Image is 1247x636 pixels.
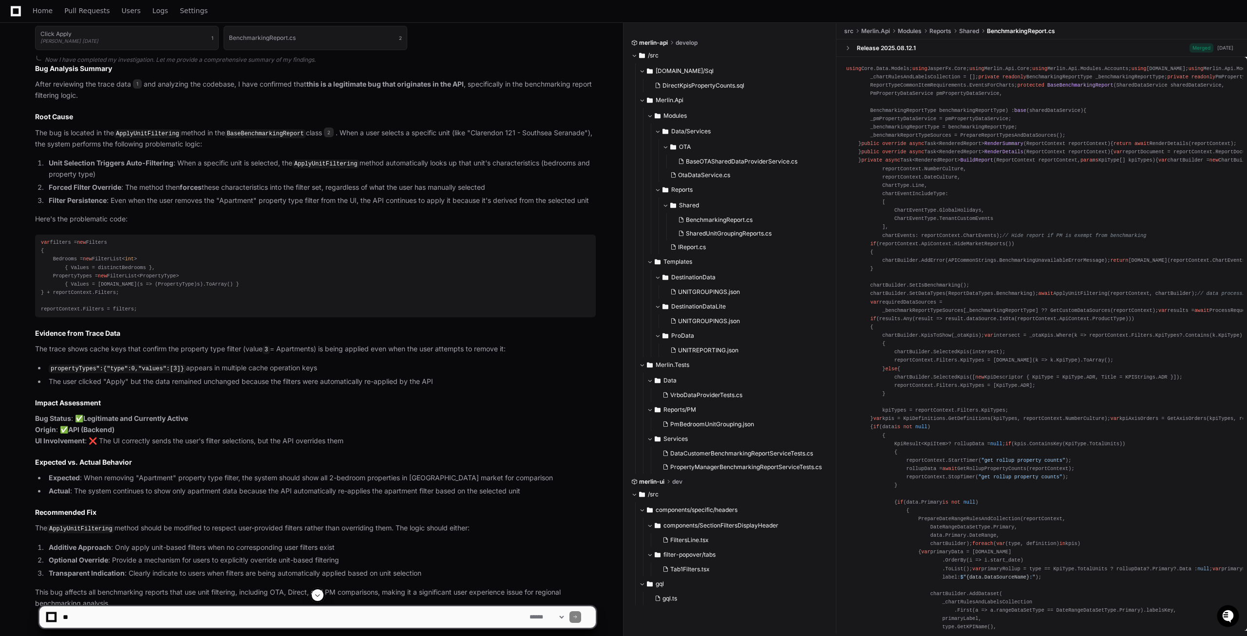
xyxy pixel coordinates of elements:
[670,463,822,471] span: PropertyManagerBenchmarkingReportServiceTests.cs
[35,414,71,422] strong: Bug Status
[33,8,53,14] span: Home
[975,374,984,380] span: new
[1039,291,1054,296] span: await
[655,375,661,386] svg: Directory
[46,158,596,180] li: : When a specific unit is selected, the method automatically looks up that unit's characteristics...
[655,182,829,198] button: Reports
[35,26,219,50] button: Click Apply[PERSON_NAME] [DATE]1
[1002,74,1026,80] span: readonly
[659,533,823,547] button: FiltersLine.tsx
[639,576,829,592] button: gql
[666,344,823,357] button: UNITREPORTING.json
[10,10,29,29] img: PlayerZero
[35,214,596,225] p: Here's the problematic code:
[846,82,1224,113] span: SharedDataService sharedDataService, PmPropertyDataService pmPropertyDataService, BenchmarkingRep...
[1002,233,1147,238] span: // Hide report if PM is exempt from benchmarking
[964,499,976,505] span: null
[1189,66,1204,72] span: using
[666,168,823,182] button: OtaDataService.cs
[897,499,903,505] span: if
[873,424,879,430] span: if
[663,377,677,384] span: Data
[662,272,668,283] svg: Directory
[211,34,213,42] span: 1
[662,330,668,342] svg: Directory
[659,563,823,576] button: Tab1Filters.tsx
[49,543,111,551] strong: Additive Approach
[1080,157,1098,163] span: params
[46,555,596,566] li: : Provide a mechanism for users to explicitly override unit-based filtering
[686,216,753,224] span: BenchmarkingReport.cs
[1059,541,1065,546] span: in
[942,499,948,505] span: is
[882,149,906,155] span: override
[882,141,906,146] span: override
[1158,157,1167,163] span: var
[46,472,596,484] li: : When removing "Apartment" property type filter, the system should show all 2-bedroom properties...
[114,129,181,138] code: ApplyUnitFiltering
[870,316,876,322] span: if
[996,541,1005,546] span: var
[671,127,711,135] span: Data/Services
[662,301,668,312] svg: Directory
[40,31,98,37] h1: Click Apply
[861,157,882,163] span: private
[1017,82,1044,88] span: protected
[639,50,645,61] svg: Directory
[306,80,464,88] strong: this is a legitimate bug that originates in the API
[49,183,121,191] strong: Forced Filter Override
[647,518,829,533] button: components/SectionFiltersDisplayHeader
[49,473,80,482] strong: Expected
[960,574,1035,580] span: $" :"
[49,569,125,577] strong: Transparent Indication
[35,79,596,101] p: After reviewing the trace data and analyzing the codebase, I have confirmed that , specifically i...
[35,523,596,534] p: The method should be modified to respect user-provided filters rather than overriding them. The l...
[655,299,829,314] button: DestinationDataLite
[49,487,70,495] strong: Actual
[894,424,900,430] span: is
[656,361,689,369] span: Merlin.Tests
[659,388,823,402] button: VrboDataProviderTests.cs
[678,346,738,354] span: UNITREPORTING.json
[97,102,118,109] span: Pylon
[125,256,134,262] span: int
[885,157,900,163] span: async
[686,158,797,165] span: BaseOTASharedDataProviderService.cs
[647,359,653,371] svg: Directory
[678,317,740,325] span: UNITGROUPINGS.json
[647,431,829,447] button: Services
[35,587,596,609] p: This bug affects all benchmarking reports that use unit filtering, including OTA, Direct, and PM ...
[46,486,596,497] li: : The system continues to show only apartment data because the API automatically re-applies the a...
[1026,141,1107,146] span: ReportContext reportContext
[666,285,823,299] button: UNITGROUPINGS.json
[1032,66,1047,72] span: using
[639,92,829,108] button: Merlin.Api
[35,64,596,73] h2: Bug Analysis Summary
[670,141,676,153] svg: Directory
[861,141,879,146] span: public
[152,8,168,14] span: Logs
[982,457,1066,463] span: "get rollup property counts"
[670,200,676,211] svg: Directory
[656,580,664,588] span: gql
[1217,44,1233,52] div: [DATE]
[647,108,829,124] button: Modules
[984,141,1023,146] span: RenderSummary
[648,491,659,498] span: /src
[49,556,108,564] strong: Optional Override
[46,195,596,206] li: : Even when the user removes the "Apartment" property type filter from the UI, the API continues ...
[46,542,596,553] li: : Only apply unit-based filters when no corresponding user filters exist
[35,344,596,355] p: The trace shows cache keys that confirm the property type filter (value = Apartments) is being ap...
[166,75,177,87] button: Start new chat
[180,8,208,14] span: Settings
[1114,141,1132,146] span: return
[662,126,668,137] svg: Directory
[670,565,710,573] span: Tab1Filters.tsx
[35,508,596,517] h2: Recommended Fix
[655,110,661,122] svg: Directory
[46,568,596,579] li: : Clearly indicate to users when filters are being automatically applied based on unit selection
[1134,141,1150,146] span: await
[46,363,596,374] li: appears in multiple cache operation keys
[679,143,691,151] span: OTA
